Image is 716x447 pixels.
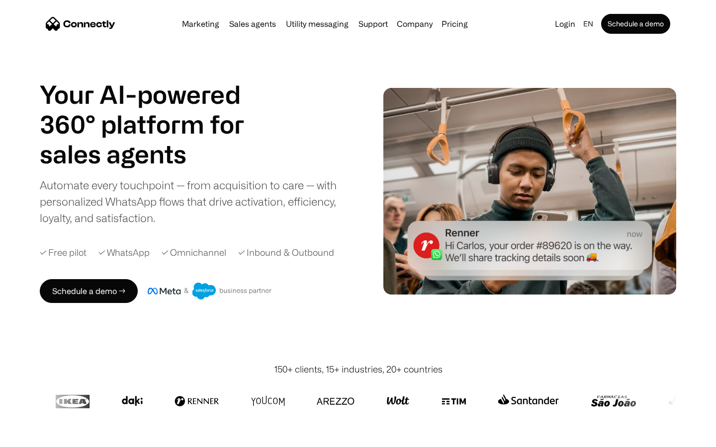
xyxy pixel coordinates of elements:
[238,246,334,259] div: ✓ Inbound & Outbound
[583,17,593,31] div: en
[40,279,138,303] a: Schedule a demo →
[282,20,353,28] a: Utility messaging
[274,363,443,376] div: 150+ clients, 15+ industries, 20+ countries
[551,17,579,31] a: Login
[98,246,150,259] div: ✓ WhatsApp
[10,429,60,444] aside: Language selected: English
[178,20,223,28] a: Marketing
[20,430,60,444] ul: Language list
[40,246,87,259] div: ✓ Free pilot
[162,246,226,259] div: ✓ Omnichannel
[40,139,268,169] h1: sales agents
[148,283,272,299] img: Meta and Salesforce business partner badge.
[601,14,670,34] a: Schedule a demo
[355,20,392,28] a: Support
[397,17,433,31] div: Company
[225,20,280,28] a: Sales agents
[438,20,472,28] a: Pricing
[40,79,268,139] h1: Your AI-powered 360° platform for
[40,177,353,226] div: Automate every touchpoint — from acquisition to care — with personalized WhatsApp flows that driv...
